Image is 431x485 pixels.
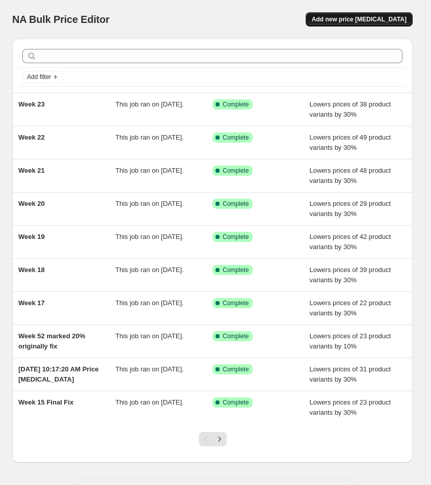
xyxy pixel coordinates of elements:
[18,332,85,350] span: Week 52 marked 20% originally fix
[310,233,391,251] span: Lowers prices of 42 product variants by 30%
[223,332,249,340] span: Complete
[223,398,249,407] span: Complete
[22,71,63,83] button: Add filter
[306,12,413,26] button: Add new price [MEDICAL_DATA]
[310,398,391,416] span: Lowers prices of 23 product variants by 30%
[18,365,99,383] span: [DATE] 10:17:20 AM Price [MEDICAL_DATA]
[223,200,249,208] span: Complete
[116,365,184,373] span: This job ran on [DATE].
[116,200,184,207] span: This job ran on [DATE].
[18,200,45,207] span: Week 20
[310,200,391,218] span: Lowers prices of 29 product variants by 30%
[223,365,249,373] span: Complete
[312,15,407,23] span: Add new price [MEDICAL_DATA]
[199,432,227,446] nav: Pagination
[223,133,249,142] span: Complete
[116,133,184,141] span: This job ran on [DATE].
[310,133,391,151] span: Lowers prices of 49 product variants by 30%
[310,332,391,350] span: Lowers prices of 23 product variants by 10%
[310,266,391,284] span: Lowers prices of 39 product variants by 30%
[310,299,391,317] span: Lowers prices of 22 product variants by 30%
[18,100,45,108] span: Week 23
[310,167,391,184] span: Lowers prices of 48 product variants by 30%
[116,398,184,406] span: This job ran on [DATE].
[116,299,184,307] span: This job ran on [DATE].
[18,266,45,274] span: Week 18
[116,167,184,174] span: This job ran on [DATE].
[310,100,391,118] span: Lowers prices of 38 product variants by 30%
[223,167,249,175] span: Complete
[18,299,45,307] span: Week 17
[223,100,249,109] span: Complete
[27,73,51,81] span: Add filter
[18,167,45,174] span: Week 21
[223,233,249,241] span: Complete
[212,432,227,446] button: Next
[116,233,184,240] span: This job ran on [DATE].
[116,100,184,108] span: This job ran on [DATE].
[223,266,249,274] span: Complete
[223,299,249,307] span: Complete
[116,332,184,340] span: This job ran on [DATE].
[116,266,184,274] span: This job ran on [DATE].
[12,14,110,25] span: NA Bulk Price Editor
[18,133,45,141] span: Week 22
[18,398,73,406] span: Week 15 Final Fix
[18,233,45,240] span: Week 19
[310,365,391,383] span: Lowers prices of 31 product variants by 30%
